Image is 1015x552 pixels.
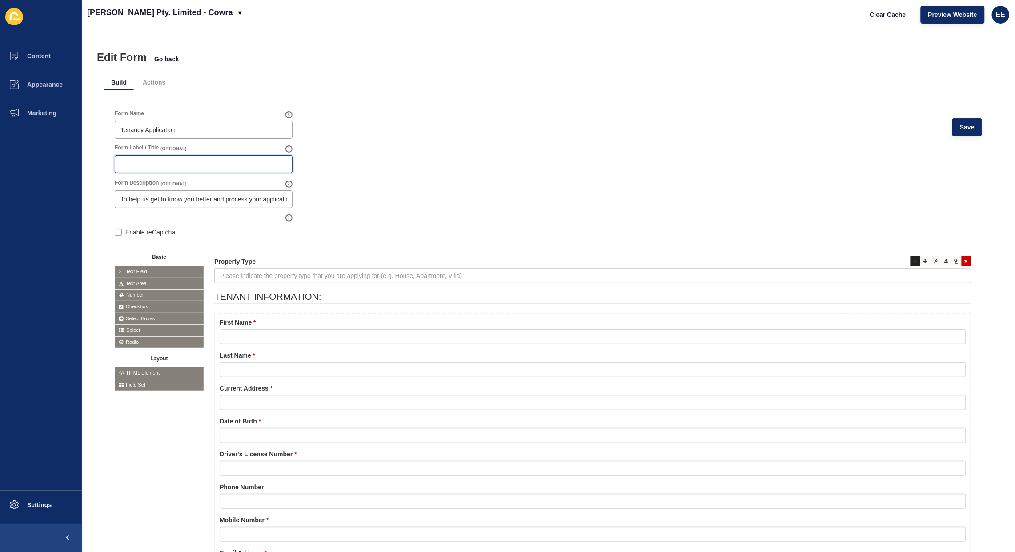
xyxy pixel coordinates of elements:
[960,123,975,132] span: Save
[921,6,985,24] button: Preview Website
[115,251,204,262] button: Basic
[104,74,134,90] li: Build
[220,318,256,327] label: First Name
[952,118,982,136] button: Save
[115,352,204,363] button: Layout
[928,10,977,19] span: Preview Website
[87,1,233,24] p: [PERSON_NAME] Pty. Limited - Cowra
[97,51,147,64] h1: Edit Form
[115,290,204,301] span: Number
[220,450,297,459] label: Driver's License Number
[115,313,204,324] span: Select Boxes
[115,278,204,289] span: Text Area
[115,379,204,391] span: Field Set
[125,228,175,237] label: Enable reCaptcha
[115,110,144,117] label: Form Name
[160,146,186,152] span: (OPTIONAL)
[115,266,204,277] span: Text Field
[220,483,264,492] label: Phone Number
[863,6,914,24] button: Clear Cache
[220,384,273,393] label: Current Address
[214,257,256,266] label: Property Type
[115,325,204,336] span: Select
[214,290,971,304] legend: TENANT INFORMATION:
[115,367,204,379] span: HTML Element
[214,268,971,283] input: Please indicate the property type that you are applying for (e.g. House, Apartment, Villa)
[220,417,261,426] label: Date of Birth
[136,74,173,90] li: Actions
[115,301,204,312] span: Checkbox
[160,181,186,187] span: (OPTIONAL)
[115,144,159,151] label: Form Label / Title
[220,516,269,524] label: Mobile Number
[870,10,906,19] span: Clear Cache
[115,179,159,186] label: Form Description
[154,55,179,64] button: Go back
[220,351,255,360] label: Last Name
[115,337,204,348] span: Radio
[996,10,1005,19] span: EE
